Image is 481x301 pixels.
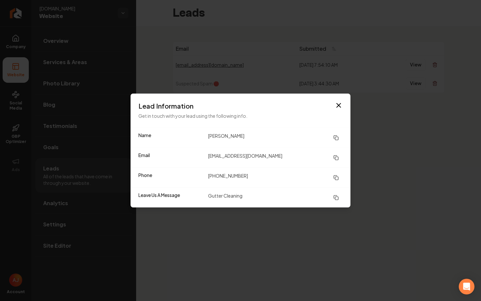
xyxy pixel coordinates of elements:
[138,112,343,120] p: Get in touch with your lead using the following info.
[138,132,203,144] dt: Name
[138,101,343,111] h3: Lead Information
[208,172,343,184] dd: [PHONE_NUMBER]
[138,172,203,184] dt: Phone
[138,152,203,164] dt: Email
[138,192,203,204] dt: Leave Us A Message
[208,192,343,204] dd: Gutter Cleaning
[208,152,343,164] dd: [EMAIL_ADDRESS][DOMAIN_NAME]
[208,132,343,144] dd: [PERSON_NAME]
